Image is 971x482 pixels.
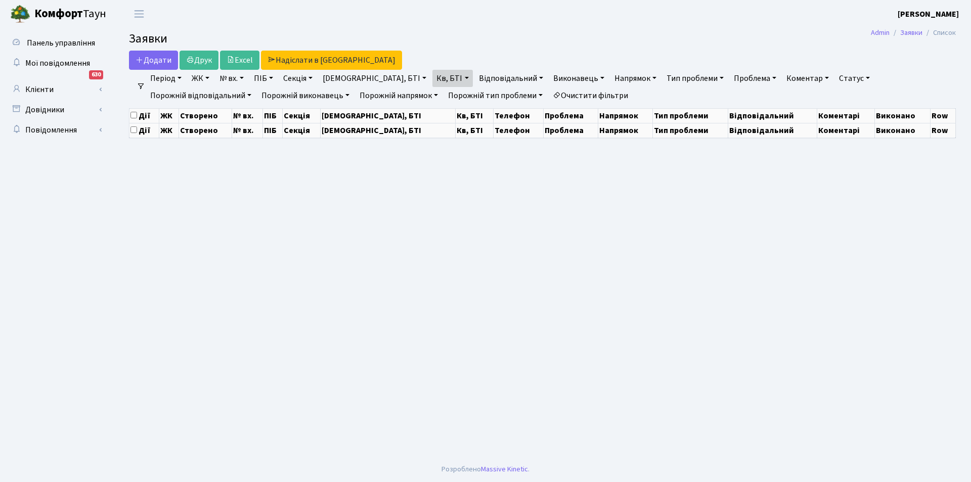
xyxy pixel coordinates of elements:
li: Список [922,27,956,38]
th: Коментарі [817,108,875,123]
a: Коментар [782,70,833,87]
a: № вх. [215,70,248,87]
a: Порожній напрямок [356,87,442,104]
th: Дії [129,108,159,123]
a: Повідомлення [5,120,106,140]
b: Комфорт [34,6,83,22]
th: Виконано [875,108,930,123]
th: Створено [179,108,232,123]
th: № вх. [232,123,263,138]
th: Відповідальний [728,108,817,123]
a: Виконавець [549,70,608,87]
a: Статус [835,70,874,87]
span: Заявки [129,30,167,48]
th: ПІБ [262,108,283,123]
a: Кв, БТІ [432,70,472,87]
th: ЖК [159,123,179,138]
a: [DEMOGRAPHIC_DATA], БТІ [319,70,430,87]
div: 630 [89,70,103,79]
div: Розроблено . [442,464,529,475]
a: Додати [129,51,178,70]
th: Проблема [543,108,598,123]
a: Секція [279,70,317,87]
a: Massive Kinetic [481,464,528,474]
a: Порожній виконавець [257,87,354,104]
th: Коментарі [817,123,875,138]
th: Проблема [543,123,598,138]
a: Очистити фільтри [549,87,632,104]
button: Переключити навігацію [126,6,152,22]
a: ПІБ [250,70,277,87]
a: [PERSON_NAME] [898,8,959,20]
th: № вх. [232,108,263,123]
th: Виконано [875,123,930,138]
nav: breadcrumb [856,22,971,43]
th: [DEMOGRAPHIC_DATA], БТІ [321,108,455,123]
a: ЖК [188,70,213,87]
a: Надіслати в [GEOGRAPHIC_DATA] [261,51,402,70]
a: Мої повідомлення630 [5,53,106,73]
a: Панель управління [5,33,106,53]
th: ЖК [159,108,179,123]
a: Порожній відповідальний [146,87,255,104]
a: Період [146,70,186,87]
th: ПІБ [262,123,283,138]
a: Клієнти [5,79,106,100]
th: Кв, БТІ [455,123,493,138]
th: Кв, БТІ [455,108,493,123]
th: Телефон [494,108,544,123]
b: [PERSON_NAME] [898,9,959,20]
img: logo.png [10,4,30,24]
a: Excel [220,51,259,70]
th: Напрямок [598,108,653,123]
a: Тип проблеми [663,70,728,87]
a: Проблема [730,70,780,87]
a: Порожній тип проблеми [444,87,547,104]
span: Мої повідомлення [25,58,90,69]
a: Напрямок [610,70,660,87]
th: Секція [283,123,321,138]
th: Напрямок [598,123,653,138]
span: Додати [136,55,171,66]
th: Тип проблеми [653,123,728,138]
th: [DEMOGRAPHIC_DATA], БТІ [321,123,455,138]
th: Row [930,108,955,123]
span: Таун [34,6,106,23]
th: Row [930,123,955,138]
a: Довідники [5,100,106,120]
th: Тип проблеми [653,108,728,123]
th: Створено [179,123,232,138]
a: Заявки [900,27,922,38]
span: Панель управління [27,37,95,49]
th: Секція [283,108,321,123]
a: Admin [871,27,890,38]
th: Дії [129,123,159,138]
th: Телефон [494,123,544,138]
th: Відповідальний [728,123,817,138]
a: Відповідальний [475,70,547,87]
a: Друк [180,51,218,70]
